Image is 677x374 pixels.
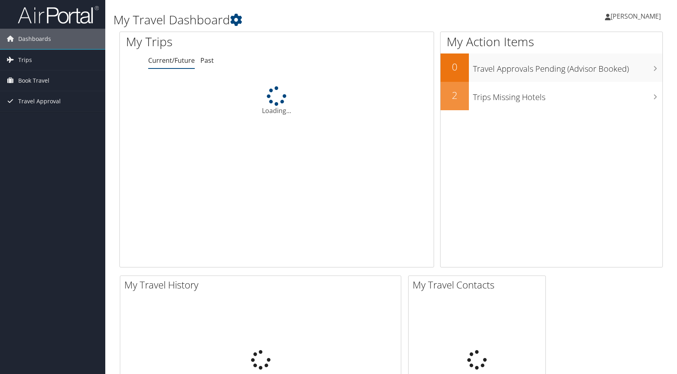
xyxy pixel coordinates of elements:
[441,60,469,74] h2: 0
[441,33,662,50] h1: My Action Items
[441,82,662,110] a: 2Trips Missing Hotels
[605,4,669,28] a: [PERSON_NAME]
[18,71,49,91] span: Book Travel
[473,59,662,75] h3: Travel Approvals Pending (Advisor Booked)
[124,278,401,292] h2: My Travel History
[120,86,434,115] div: Loading...
[441,88,469,102] h2: 2
[18,29,51,49] span: Dashboards
[18,50,32,70] span: Trips
[18,91,61,111] span: Travel Approval
[18,5,99,24] img: airportal-logo.png
[113,11,484,28] h1: My Travel Dashboard
[611,12,661,21] span: [PERSON_NAME]
[441,53,662,82] a: 0Travel Approvals Pending (Advisor Booked)
[126,33,297,50] h1: My Trips
[413,278,545,292] h2: My Travel Contacts
[200,56,214,65] a: Past
[473,88,662,103] h3: Trips Missing Hotels
[148,56,195,65] a: Current/Future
